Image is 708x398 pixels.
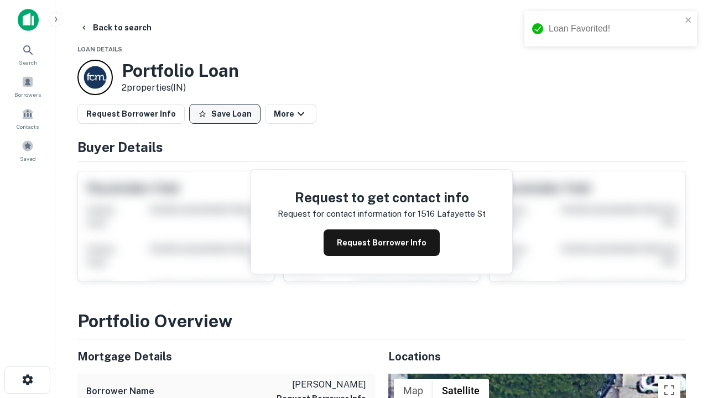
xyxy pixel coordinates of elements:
[19,58,37,67] span: Search
[77,348,375,365] h5: Mortgage Details
[14,90,41,99] span: Borrowers
[324,229,440,256] button: Request Borrower Info
[77,137,686,157] h4: Buyer Details
[122,60,239,81] h3: Portfolio Loan
[265,104,316,124] button: More
[20,154,36,163] span: Saved
[189,104,261,124] button: Save Loan
[277,378,366,391] p: [PERSON_NAME]
[3,103,52,133] a: Contacts
[685,15,693,26] button: close
[3,71,52,101] a: Borrowers
[278,187,486,207] h4: Request to get contact info
[77,308,686,334] h3: Portfolio Overview
[77,104,185,124] button: Request Borrower Info
[122,81,239,95] p: 2 properties (IN)
[77,46,122,53] span: Loan Details
[75,18,156,38] button: Back to search
[418,207,486,221] p: 1516 lafayette st
[388,348,686,365] h5: Locations
[86,385,154,398] h6: Borrower Name
[3,135,52,165] a: Saved
[278,207,415,221] p: Request for contact information for
[17,122,39,131] span: Contacts
[3,39,52,69] a: Search
[18,9,39,31] img: capitalize-icon.png
[653,310,708,363] iframe: Chat Widget
[549,22,681,35] div: Loan Favorited!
